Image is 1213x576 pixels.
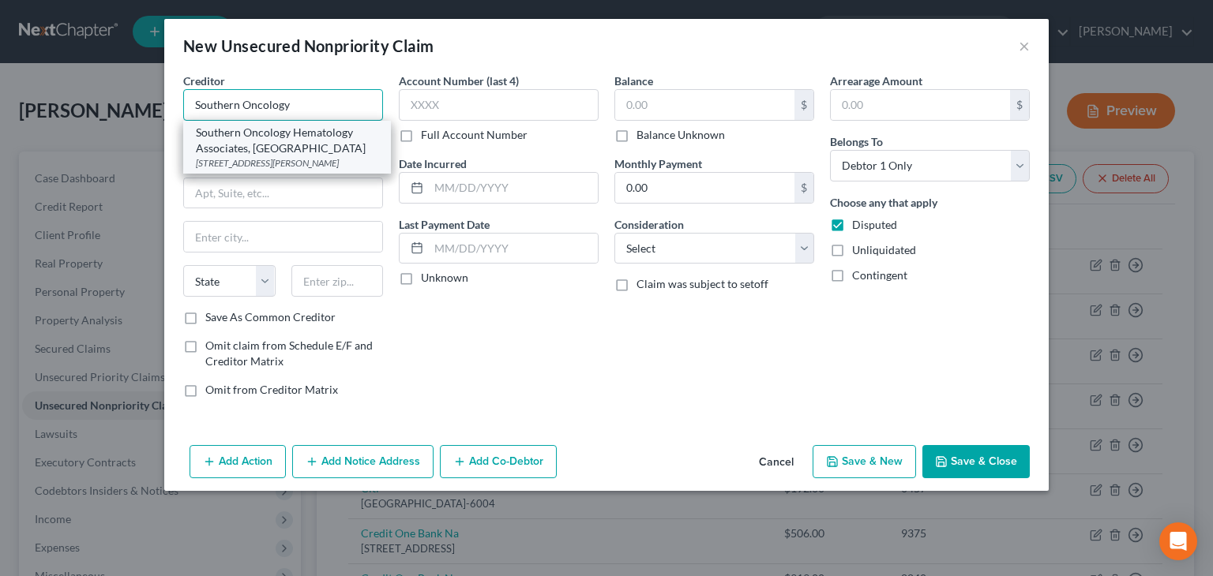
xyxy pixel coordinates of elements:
[196,156,378,170] div: [STREET_ADDRESS][PERSON_NAME]
[830,73,922,89] label: Arrearage Amount
[421,127,528,143] label: Full Account Number
[399,89,599,121] input: XXXX
[205,309,336,325] label: Save As Common Creditor
[440,445,557,478] button: Add Co-Debtor
[852,218,897,231] span: Disputed
[637,127,725,143] label: Balance Unknown
[196,125,378,156] div: Southern Oncology Hematology Associates, [GEOGRAPHIC_DATA]
[183,74,225,88] span: Creditor
[429,234,598,264] input: MM/DD/YYYY
[190,445,286,478] button: Add Action
[1010,90,1029,120] div: $
[399,73,519,89] label: Account Number (last 4)
[922,445,1030,478] button: Save & Close
[1019,36,1030,55] button: ×
[794,90,813,120] div: $
[184,178,382,208] input: Apt, Suite, etc...
[399,155,467,172] label: Date Incurred
[614,216,684,233] label: Consideration
[615,173,794,203] input: 0.00
[852,268,907,282] span: Contingent
[813,445,916,478] button: Save & New
[831,90,1010,120] input: 0.00
[615,90,794,120] input: 0.00
[184,222,382,252] input: Enter city...
[830,135,883,148] span: Belongs To
[183,89,383,121] input: Search creditor by name...
[205,383,338,396] span: Omit from Creditor Matrix
[292,445,434,478] button: Add Notice Address
[637,277,768,290] span: Claim was subject to setoff
[830,194,937,211] label: Choose any that apply
[399,216,490,233] label: Last Payment Date
[429,173,598,203] input: MM/DD/YYYY
[421,270,468,286] label: Unknown
[852,243,916,256] span: Unliquidated
[746,447,806,478] button: Cancel
[291,265,384,297] input: Enter zip...
[1159,522,1197,560] div: Open Intercom Messenger
[183,35,434,57] div: New Unsecured Nonpriority Claim
[614,155,702,172] label: Monthly Payment
[205,338,373,368] span: Omit claim from Schedule E/F and Creditor Matrix
[794,173,813,203] div: $
[614,73,653,89] label: Balance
